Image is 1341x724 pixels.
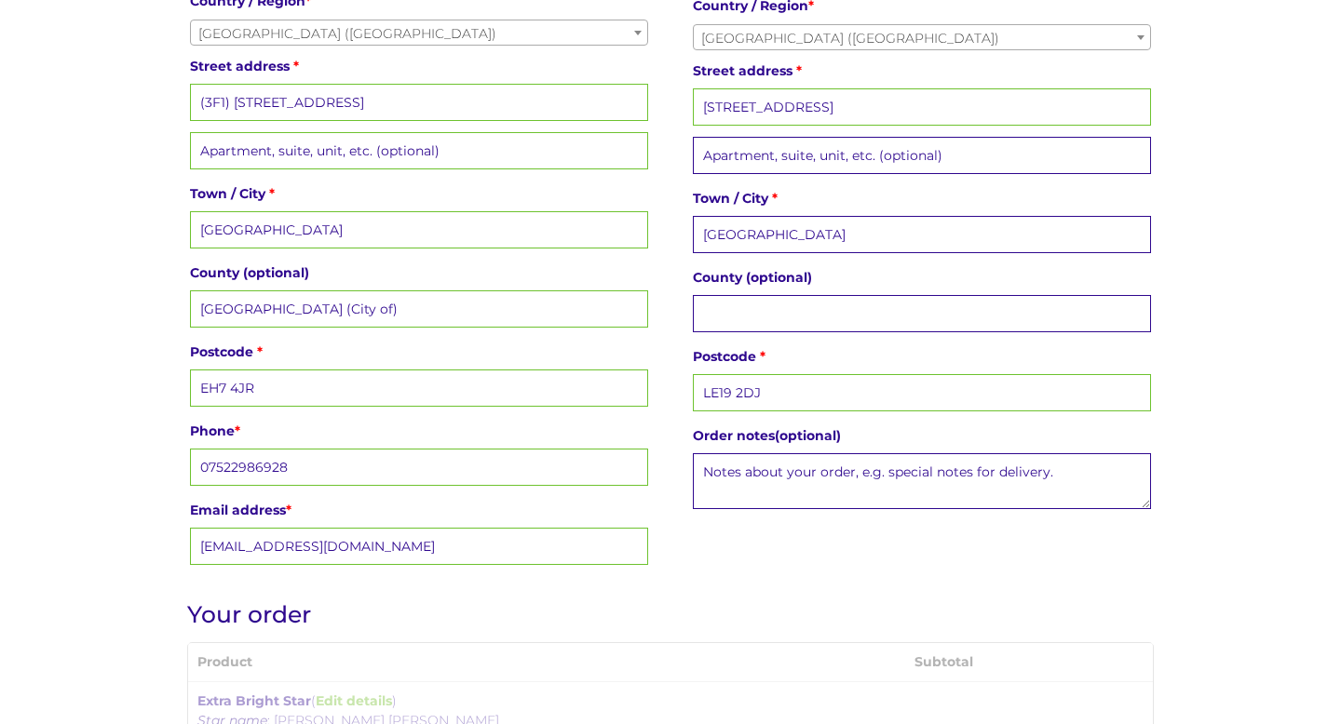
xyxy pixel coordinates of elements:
span: United Kingdom (UK) [190,20,649,46]
span: United Kingdom (UK) [693,24,1152,50]
span: (optional) [746,269,812,286]
abbr: required [760,348,765,365]
label: Postcode [693,343,1152,369]
span: (optional) [243,264,309,281]
h3: Your order [187,601,1155,628]
label: Email address [190,497,649,523]
span: United Kingdom (UK) [191,20,648,47]
label: Town / City [693,185,1152,211]
label: County [693,264,1152,290]
abbr: required [772,190,778,207]
label: Street address [693,58,1152,84]
abbr: required [257,343,263,360]
input: House number and street name [190,84,649,121]
abbr: required [269,185,275,202]
input: House number and street name [693,88,1152,126]
label: Postcode [190,339,649,365]
span: (optional) [775,427,841,444]
input: Apartment, suite, unit, etc. (optional) [190,132,649,169]
abbr: required [286,502,291,518]
abbr: required [293,58,299,74]
label: Town / City [190,181,649,207]
span: United Kingdom (UK) [694,25,1151,51]
input: Apartment, suite, unit, etc. (optional) [693,137,1152,174]
label: Order notes [693,422,1152,449]
label: Street address [190,53,649,79]
abbr: required [235,422,240,439]
abbr: required [796,62,802,79]
label: Phone [190,418,649,444]
label: County [190,260,649,286]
